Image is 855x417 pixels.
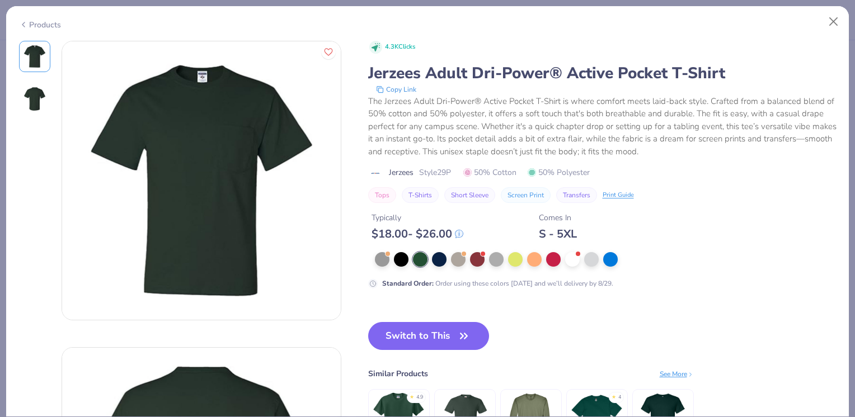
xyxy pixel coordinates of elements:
button: T-Shirts [402,187,439,203]
button: Screen Print [501,187,551,203]
div: Typically [372,212,463,224]
div: Similar Products [368,368,428,380]
div: 4 [618,394,621,401]
button: Close [823,11,844,32]
span: 4.3K Clicks [385,42,415,52]
button: Like [321,45,336,59]
img: brand logo [368,169,383,178]
div: ★ [612,394,616,398]
span: 50% Cotton [463,167,516,178]
div: See More [660,369,694,379]
div: S - 5XL [539,227,577,241]
button: Transfers [556,187,597,203]
div: Comes In [539,212,577,224]
div: $ 18.00 - $ 26.00 [372,227,463,241]
img: Back [21,86,48,112]
div: Products [19,19,61,31]
button: Switch to This [368,322,490,350]
div: Print Guide [603,191,634,200]
span: 50% Polyester [528,167,590,178]
button: copy to clipboard [373,84,420,95]
div: The Jerzees Adult Dri-Power® Active Pocket T-Shirt is where comfort meets laid-back style. Crafte... [368,95,837,158]
img: Front [21,43,48,70]
button: Short Sleeve [444,187,495,203]
button: Tops [368,187,396,203]
div: Order using these colors [DATE] and we’ll delivery by 8/29. [382,278,613,288]
span: Style 29P [419,167,451,178]
strong: Standard Order : [382,279,434,288]
img: Front [62,41,341,320]
div: Jerzees Adult Dri-Power® Active Pocket T-Shirt [368,63,837,84]
div: ★ [410,394,414,398]
div: 4.9 [416,394,423,401]
span: Jerzees [389,167,414,178]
